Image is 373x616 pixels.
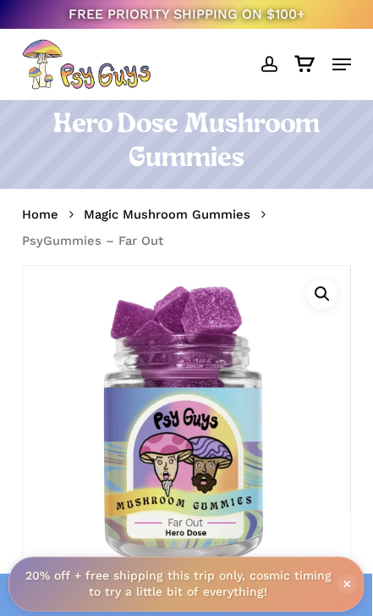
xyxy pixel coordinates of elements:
strong: 20% off + free shipping this trip only, cosmic timing to try a little bit of everything! [25,569,332,599]
img: PsyGuys [22,39,151,90]
h1: Hero Dose Mushroom Gummies [23,108,351,180]
span: PsyGummies – Far Out [22,233,163,248]
a: Magic Mushroom Gummies [84,206,250,223]
img: farout_mushroom_gummies_blackberry [23,266,349,593]
a: Navigation Menu [332,56,351,73]
a: Blackberry hero dose magic mushroom gummies in a PsyGuys branded jar [23,266,349,593]
a: Home [22,206,58,223]
span: × [337,574,357,594]
a: Cart [286,39,324,90]
a: View full-screen image gallery [307,279,337,309]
